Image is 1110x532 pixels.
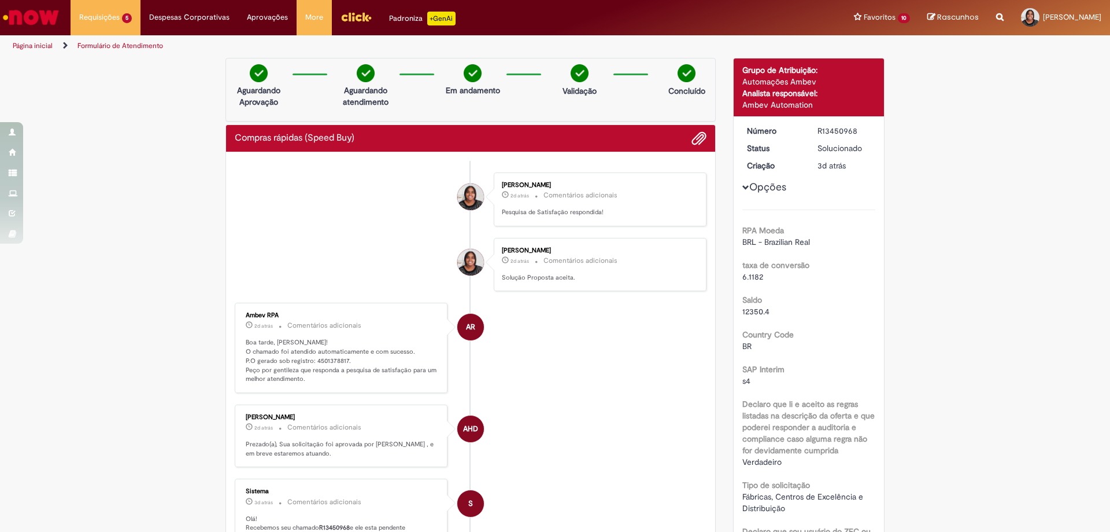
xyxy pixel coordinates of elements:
a: Rascunhos [927,12,979,23]
dt: Número [738,125,809,137]
p: Aguardando Aprovação [231,85,287,108]
p: Pesquisa de Satisfação respondida! [502,208,694,217]
time: 27/08/2025 16:19:30 [510,192,529,199]
img: ServiceNow [1,6,61,29]
span: 2d atrás [510,258,529,265]
div: Grupo de Atribuição: [742,64,876,76]
div: [PERSON_NAME] [502,247,694,254]
span: 10 [898,13,910,23]
b: Tipo de solicitação [742,480,810,490]
span: 2d atrás [254,322,273,329]
img: check-circle-green.png [678,64,695,82]
span: Rascunhos [937,12,979,23]
span: 2d atrás [254,424,273,431]
b: RPA Moeda [742,225,784,236]
div: Sistema [246,488,438,495]
b: SAP Interim [742,364,785,375]
p: Em andamento [446,85,500,96]
time: 27/08/2025 13:18:32 [254,322,273,329]
div: Automações Ambev [742,76,876,87]
small: Comentários adicionais [287,423,361,432]
button: Adicionar anexos [691,131,706,146]
time: 27/08/2025 10:42:35 [254,424,273,431]
span: Verdadeiro [742,457,782,467]
p: Solução Proposta aceita. [502,273,694,282]
span: 5 [122,13,132,23]
div: Ambev RPA [246,312,438,319]
img: check-circle-green.png [357,64,375,82]
div: Adriana De Fatima Rafael Teixeira [457,249,484,276]
span: [PERSON_NAME] [1043,12,1101,22]
div: Solucionado [817,142,871,154]
span: AHD [463,415,478,443]
time: 27/08/2025 09:20:07 [254,499,273,506]
small: Comentários adicionais [287,321,361,331]
span: BRL - Brazilian Real [742,237,810,247]
span: Favoritos [864,12,896,23]
img: check-circle-green.png [250,64,268,82]
div: 27/08/2025 09:19:55 [817,160,871,171]
a: Formulário de Atendimento [77,41,163,50]
b: taxa de conversão [742,260,809,270]
img: check-circle-green.png [464,64,482,82]
span: AR [466,313,475,341]
div: System [457,490,484,517]
div: [PERSON_NAME] [502,182,694,189]
b: Country Code [742,329,794,340]
p: Concluído [668,85,705,97]
span: Aprovações [247,12,288,23]
div: Ambev Automation [742,99,876,111]
span: 3d atrás [254,499,273,506]
p: +GenAi [427,12,456,25]
span: More [305,12,323,23]
dt: Status [738,142,809,154]
img: check-circle-green.png [571,64,589,82]
div: Adriana De Fatima Rafael Teixeira [457,184,484,210]
div: Analista responsável: [742,87,876,99]
a: Página inicial [13,41,53,50]
span: s4 [742,376,750,386]
div: Ambev RPA [457,314,484,340]
p: Validação [563,85,597,97]
small: Comentários adicionais [287,497,361,507]
div: Padroniza [389,12,456,25]
span: 6.1182 [742,271,763,282]
b: Declaro que li e aceito as regras listadas na descrição da oferta e que poderei responder a audit... [742,399,875,456]
p: Aguardando atendimento [338,85,394,108]
span: Fábricas, Centros de Excelência e Distribuição [742,491,865,513]
time: 27/08/2025 09:19:55 [817,160,846,171]
span: 3d atrás [817,160,846,171]
small: Comentários adicionais [543,256,617,266]
span: S [468,490,473,518]
span: BR [742,341,752,351]
h2: Compras rápidas (Speed Buy) Histórico de tíquete [235,133,354,144]
div: Arthur Henrique De Paula Morais [457,416,484,442]
p: Boa tarde, [PERSON_NAME]! O chamado foi atendido automaticamente e com sucesso. P.O gerado sob re... [246,338,438,384]
ul: Trilhas de página [9,35,731,57]
div: R13450968 [817,125,871,137]
dt: Criação [738,160,809,171]
small: Comentários adicionais [543,190,617,200]
time: 27/08/2025 16:11:50 [510,258,529,265]
div: [PERSON_NAME] [246,414,438,421]
span: Despesas Corporativas [149,12,230,23]
img: click_logo_yellow_360x200.png [341,8,372,25]
p: Prezado(a), Sua solicitação foi aprovada por [PERSON_NAME] , e em breve estaremos atuando. [246,440,438,458]
span: 12350.4 [742,306,769,317]
span: 2d atrás [510,192,529,199]
b: Saldo [742,295,762,305]
b: R13450968 [319,523,350,532]
span: Requisições [79,12,120,23]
